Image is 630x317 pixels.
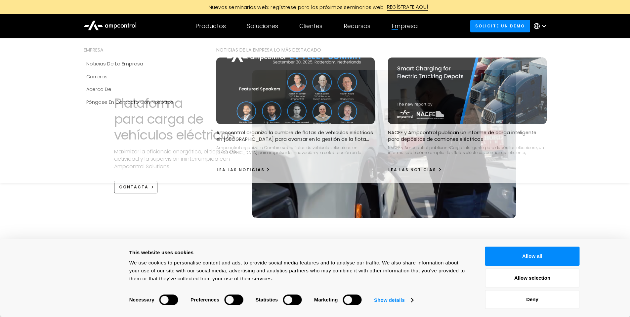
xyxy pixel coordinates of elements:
a: Lea las noticias [216,165,271,175]
a: Lea las noticias [388,165,442,175]
strong: Marketing [314,297,338,302]
div: Recursos [344,22,370,30]
a: Noticias de la empresa [84,58,189,70]
div: Nuevos seminarios web: regístrese para los próximos seminarios web [202,4,387,11]
div: REGÍSTRATE AQUÍ [387,3,428,11]
div: EMPRESA [84,46,189,54]
a: Solicite un demo [470,20,530,32]
div: Productos [195,22,226,30]
p: NACFE y Ampcontrol publican un informe de carga inteligente para depósitos de camiones eléctricos [388,129,547,142]
a: Póngase en contacto con nosotros [84,96,189,108]
div: Soluciones [247,22,278,30]
div: Póngase en contacto con nosotros [86,99,174,106]
strong: Necessary [129,297,154,302]
a: Acerca de [84,83,189,96]
p: Ampcontrol organiza la cumbre de flotas de vehículos eléctricos en [GEOGRAPHIC_DATA] para avanzar... [216,129,375,142]
a: Carreras [84,70,189,83]
div: This website uses cookies [129,249,470,257]
button: Deny [485,290,580,309]
strong: Statistics [256,297,278,302]
a: Show details [374,295,413,305]
div: Noticias de la empresa [86,60,143,67]
div: Acerca de [86,86,111,93]
a: CONTACTA [114,181,158,193]
strong: Preferences [190,297,219,302]
button: Allow all [485,247,580,266]
div: CONTACTA [119,184,148,190]
div: Empresa [392,22,418,30]
div: Lea las noticias [388,167,436,173]
div: NOTICIAS DE LA EMPRESA Lo más destacado [216,46,547,54]
a: Nuevos seminarios web: regístrese para los próximos seminarios webREGÍSTRATE AQUÍ [166,3,464,11]
div: Clientes [299,22,322,30]
div: Ampcontrol organizó la Cumbre sobre flotas de vehículos eléctricos en [GEOGRAPHIC_DATA] para impu... [216,145,375,155]
div: Lea las noticias [217,167,265,173]
div: We use cookies to personalise content and ads, to provide social media features and to analyse ou... [129,259,470,283]
div: NACFE y Ampcontrol publican «Carga inteligente para depósitos eléctricos», un informe sobre cómo ... [388,145,547,155]
button: Allow selection [485,268,580,288]
div: Carreras [86,73,107,80]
